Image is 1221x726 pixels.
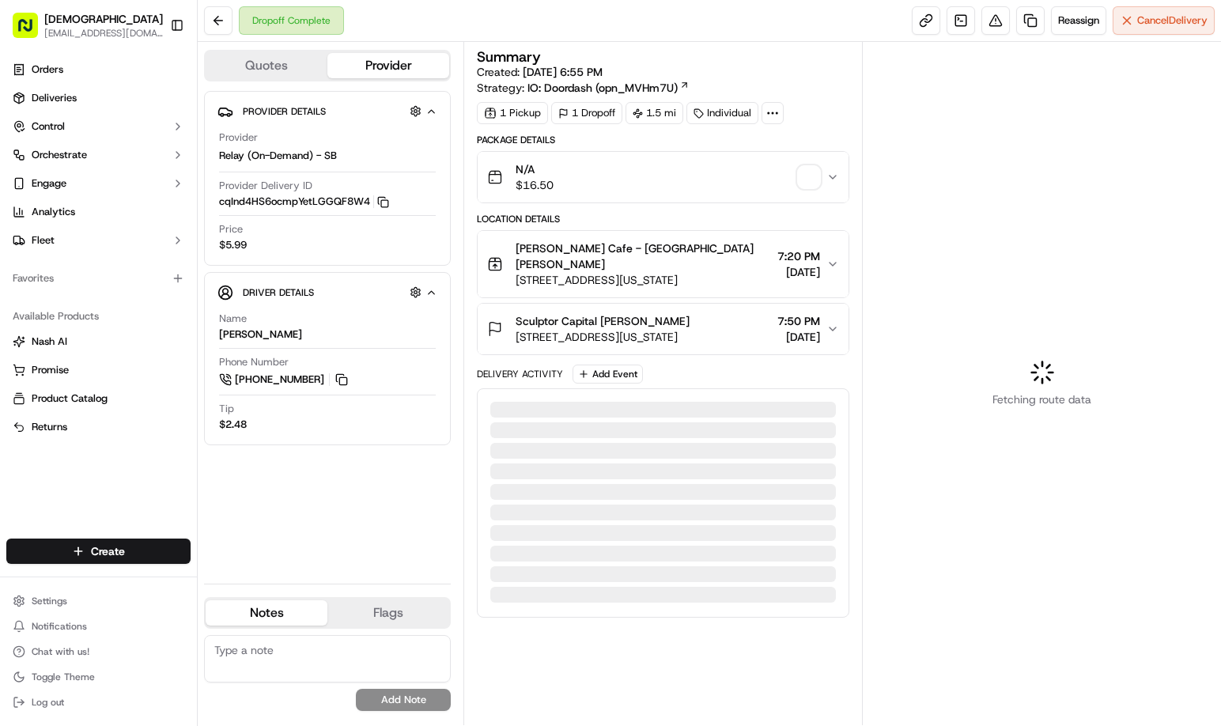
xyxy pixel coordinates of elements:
button: Flags [327,600,449,626]
a: [PHONE_NUMBER] [219,371,350,388]
span: Promise [32,363,69,377]
span: [DATE] [777,264,820,280]
button: Notifications [6,615,191,637]
span: Cancel Delivery [1137,13,1208,28]
a: Orders [6,57,191,82]
div: 1 Dropoff [551,102,622,124]
button: Control [6,114,191,139]
span: Deliveries [32,91,77,105]
button: Log out [6,691,191,713]
span: Settings [32,595,67,607]
div: Location Details [477,213,849,225]
span: Phone Number [219,355,289,369]
span: Control [32,119,65,134]
span: Product Catalog [32,391,108,406]
button: CancelDelivery [1113,6,1215,35]
a: Deliveries [6,85,191,111]
a: Nash AI [13,335,184,349]
button: Promise [6,357,191,383]
button: Create [6,539,191,564]
button: Provider Details [217,98,437,124]
span: Provider Details [243,105,326,118]
button: Nash AI [6,329,191,354]
button: Notes [206,600,327,626]
span: [PHONE_NUMBER] [235,372,324,387]
div: Favorites [6,266,191,291]
span: Create [91,543,125,559]
span: [DATE] 6:55 PM [523,65,603,79]
span: Chat with us! [32,645,89,658]
span: Price [219,222,243,236]
a: Product Catalog [13,391,184,406]
span: Orchestrate [32,148,87,162]
span: Analytics [32,205,75,219]
button: Driver Details [217,279,437,305]
span: Fetching route data [992,391,1091,407]
button: cqInd4HS6ocmpYetLGGQF8W4 [219,195,389,209]
span: [STREET_ADDRESS][US_STATE] [516,272,771,288]
button: [EMAIL_ADDRESS][DOMAIN_NAME] [44,27,163,40]
button: Settings [6,590,191,612]
button: Reassign [1051,6,1106,35]
span: Provider Delivery ID [219,179,312,193]
span: $16.50 [516,177,554,193]
span: Provider [219,130,258,145]
button: Fleet [6,228,191,253]
button: [PERSON_NAME] Cafe - [GEOGRAPHIC_DATA][PERSON_NAME][STREET_ADDRESS][US_STATE]7:20 PM[DATE] [478,231,849,297]
span: Nash AI [32,335,67,349]
div: Delivery Activity [477,368,563,380]
button: Returns [6,414,191,440]
div: Package Details [477,134,849,146]
button: Engage [6,171,191,196]
span: Tip [219,402,234,416]
span: Fleet [32,233,55,248]
button: Quotes [206,53,327,78]
span: Created: [477,64,603,80]
span: Driver Details [243,286,314,299]
span: Toggle Theme [32,671,95,683]
button: Sculptor Capital [PERSON_NAME][STREET_ADDRESS][US_STATE]7:50 PM[DATE] [478,304,849,354]
span: N/A [516,161,554,177]
span: IO: Doordash (opn_MVHm7U) [527,80,678,96]
div: 1.5 mi [626,102,683,124]
button: [DEMOGRAPHIC_DATA][EMAIL_ADDRESS][DOMAIN_NAME] [6,6,164,44]
span: Name [219,312,247,326]
span: Orders [32,62,63,77]
span: 7:50 PM [777,313,820,329]
span: Reassign [1058,13,1099,28]
span: [DATE] [777,329,820,345]
a: IO: Doordash (opn_MVHm7U) [527,80,690,96]
button: Product Catalog [6,386,191,411]
a: Promise [13,363,184,377]
span: Log out [32,696,64,709]
span: [STREET_ADDRESS][US_STATE] [516,329,690,345]
div: Individual [686,102,758,124]
button: Orchestrate [6,142,191,168]
span: Notifications [32,620,87,633]
div: Available Products [6,304,191,329]
div: Strategy: [477,80,690,96]
div: [PERSON_NAME] [219,327,302,342]
span: Relay (On-Demand) - SB [219,149,337,163]
span: [PERSON_NAME] Cafe - [GEOGRAPHIC_DATA][PERSON_NAME] [516,240,771,272]
span: 7:20 PM [777,248,820,264]
div: $2.48 [219,418,247,432]
button: Chat with us! [6,641,191,663]
button: Toggle Theme [6,666,191,688]
a: Analytics [6,199,191,225]
a: Returns [13,420,184,434]
span: $5.99 [219,238,247,252]
span: Engage [32,176,66,191]
button: N/A$16.50 [478,152,849,202]
h3: Summary [477,50,541,64]
button: Provider [327,53,449,78]
button: [DEMOGRAPHIC_DATA] [44,11,163,27]
div: 1 Pickup [477,102,548,124]
span: Sculptor Capital [PERSON_NAME] [516,313,690,329]
span: Returns [32,420,67,434]
button: Add Event [573,365,643,384]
